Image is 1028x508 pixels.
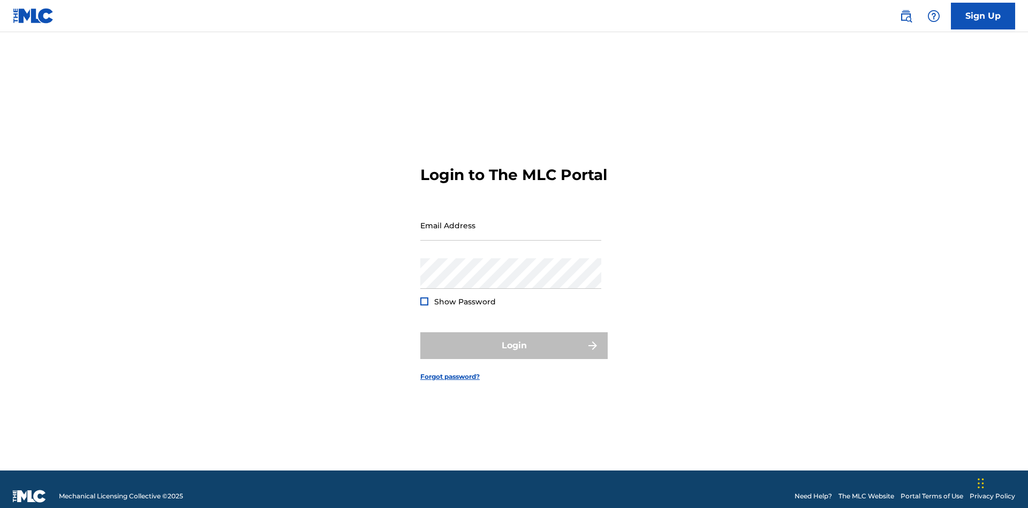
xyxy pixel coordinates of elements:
[13,490,46,503] img: logo
[901,491,963,501] a: Portal Terms of Use
[974,457,1028,508] iframe: Chat Widget
[838,491,894,501] a: The MLC Website
[434,297,496,307] span: Show Password
[895,5,917,27] a: Public Search
[795,491,832,501] a: Need Help?
[420,372,480,382] a: Forgot password?
[59,491,183,501] span: Mechanical Licensing Collective © 2025
[420,166,607,184] h3: Login to The MLC Portal
[899,10,912,23] img: search
[927,10,940,23] img: help
[13,8,54,24] img: MLC Logo
[951,3,1015,29] a: Sign Up
[923,5,944,27] div: Help
[978,467,984,499] div: Drag
[970,491,1015,501] a: Privacy Policy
